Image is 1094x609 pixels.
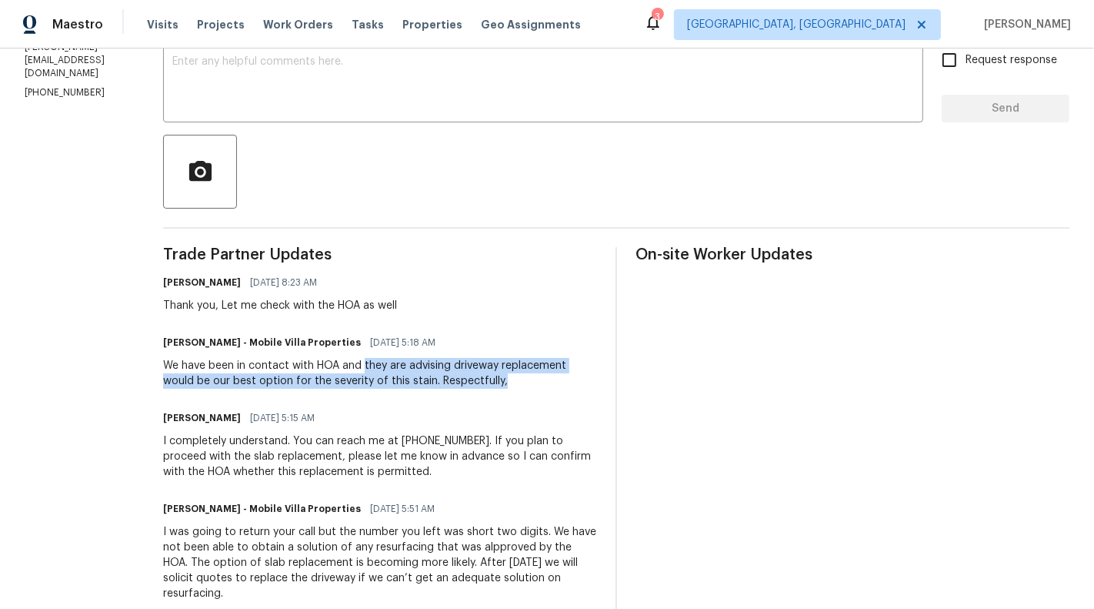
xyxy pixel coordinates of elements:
div: 3 [652,9,662,25]
span: On-site Worker Updates [635,247,1069,263]
span: [DATE] 5:51 AM [370,501,435,517]
h6: [PERSON_NAME] - Mobile Villa Properties [163,501,361,517]
span: Maestro [52,17,103,32]
span: Geo Assignments [481,17,581,32]
h6: [PERSON_NAME] [163,275,241,290]
span: Projects [197,17,245,32]
span: Trade Partner Updates [163,247,597,263]
span: [DATE] 5:15 AM [250,410,315,426]
span: [GEOGRAPHIC_DATA], [GEOGRAPHIC_DATA] [687,17,906,32]
span: [DATE] 8:23 AM [250,275,317,290]
h6: [PERSON_NAME] [163,410,241,426]
span: Request response [966,52,1057,69]
p: [PHONE_NUMBER] [25,86,126,99]
p: [PERSON_NAME][EMAIL_ADDRESS][DOMAIN_NAME] [25,41,126,80]
span: Tasks [352,19,384,30]
div: We have been in contact with HOA and they are advising driveway replacement would be our best opt... [163,358,597,389]
div: Thank you, Let me check with the HOA as well [163,298,397,313]
span: [PERSON_NAME] [978,17,1071,32]
span: Work Orders [263,17,333,32]
h6: [PERSON_NAME] - Mobile Villa Properties [163,335,361,350]
div: I was going to return your call but the number you left was short two digits. We have not been ab... [163,524,597,601]
div: I completely understand. You can reach me at [PHONE_NUMBER]. If you plan to proceed with the slab... [163,433,597,480]
span: Properties [402,17,462,32]
span: Visits [147,17,178,32]
span: [DATE] 5:18 AM [370,335,435,350]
